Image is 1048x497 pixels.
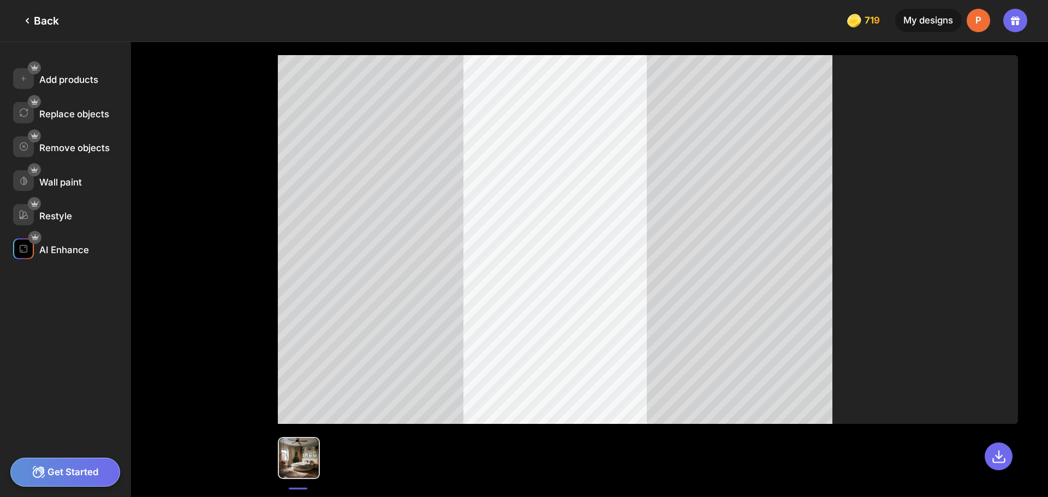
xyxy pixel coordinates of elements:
div: Get Started [10,458,120,487]
div: Back [21,14,59,27]
div: Replace objects [39,109,109,119]
div: Wall paint [39,177,82,188]
div: Add products [39,74,98,85]
div: Restyle [39,211,72,221]
div: AI Enhance [39,244,89,255]
div: Remove objects [39,142,110,153]
div: My designs [895,9,962,32]
span: 719 [865,15,882,26]
div: P [967,9,990,32]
